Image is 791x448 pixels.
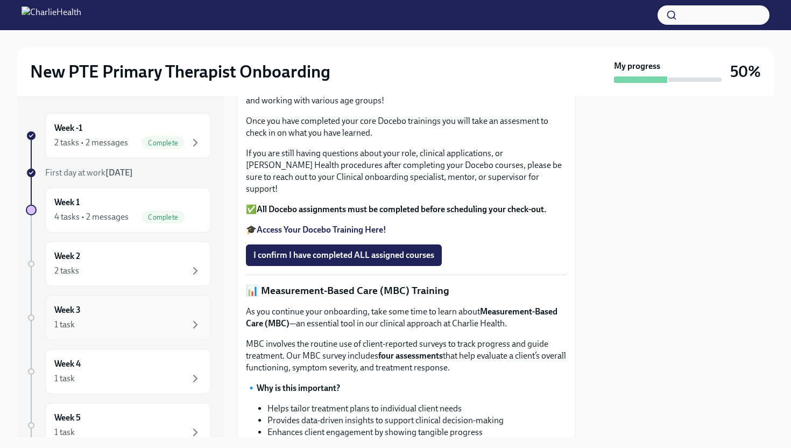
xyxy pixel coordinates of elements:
[246,338,567,374] p: MBC involves the routine use of client-reported surveys to track progress and guide treatment. Ou...
[246,306,567,330] p: As you continue your onboarding, take some time to learn about —an essential tool in our clinical...
[257,225,386,235] a: Access Your Docebo Training Here!
[267,426,567,438] li: Enhances client engagement by showing tangible progress
[253,250,434,261] span: I confirm I have completed ALL assigned courses
[257,383,340,393] strong: Why is this important?
[26,187,211,233] a: Week 14 tasks • 2 messagesComplete
[246,148,567,195] p: If you are still having questions about your role, clinical applications, or [PERSON_NAME] Health...
[54,426,75,438] div: 1 task
[45,167,133,178] span: First day at work
[26,295,211,340] a: Week 31 task
[246,115,567,139] p: Once you have completed your core Docebo trainings you will take an assesment to check in on what...
[54,197,80,208] h6: Week 1
[614,60,660,72] strong: My progress
[26,241,211,286] a: Week 22 tasks
[246,224,567,236] p: 🎓
[246,382,567,394] p: 🔹
[54,122,82,134] h6: Week -1
[26,113,211,158] a: Week -12 tasks • 2 messagesComplete
[26,403,211,448] a: Week 51 task
[142,139,185,147] span: Complete
[54,265,79,277] div: 2 tasks
[267,403,567,415] li: Helps tailor treatment plans to individual client needs
[246,284,567,298] p: 📊 Measurement-Based Care (MBC) Training
[54,250,80,262] h6: Week 2
[54,373,75,384] div: 1 task
[30,61,330,82] h2: New PTE Primary Therapist Onboarding
[54,211,129,223] div: 4 tasks • 2 messages
[54,412,81,424] h6: Week 5
[246,204,567,215] p: ✅
[267,415,567,426] li: Provides data-driven insights to support clinical decision-making
[730,62,761,81] h3: 50%
[246,244,442,266] button: I confirm I have completed ALL assigned courses
[105,167,133,178] strong: [DATE]
[54,137,128,149] div: 2 tasks • 2 messages
[257,204,547,214] strong: All Docebo assignments must be completed before scheduling your check-out.
[26,349,211,394] a: Week 41 task
[378,351,443,361] strong: four assessments
[22,6,81,24] img: CharlieHealth
[54,304,81,316] h6: Week 3
[26,167,211,179] a: First day at work[DATE]
[54,319,75,331] div: 1 task
[142,213,185,221] span: Complete
[54,358,81,370] h6: Week 4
